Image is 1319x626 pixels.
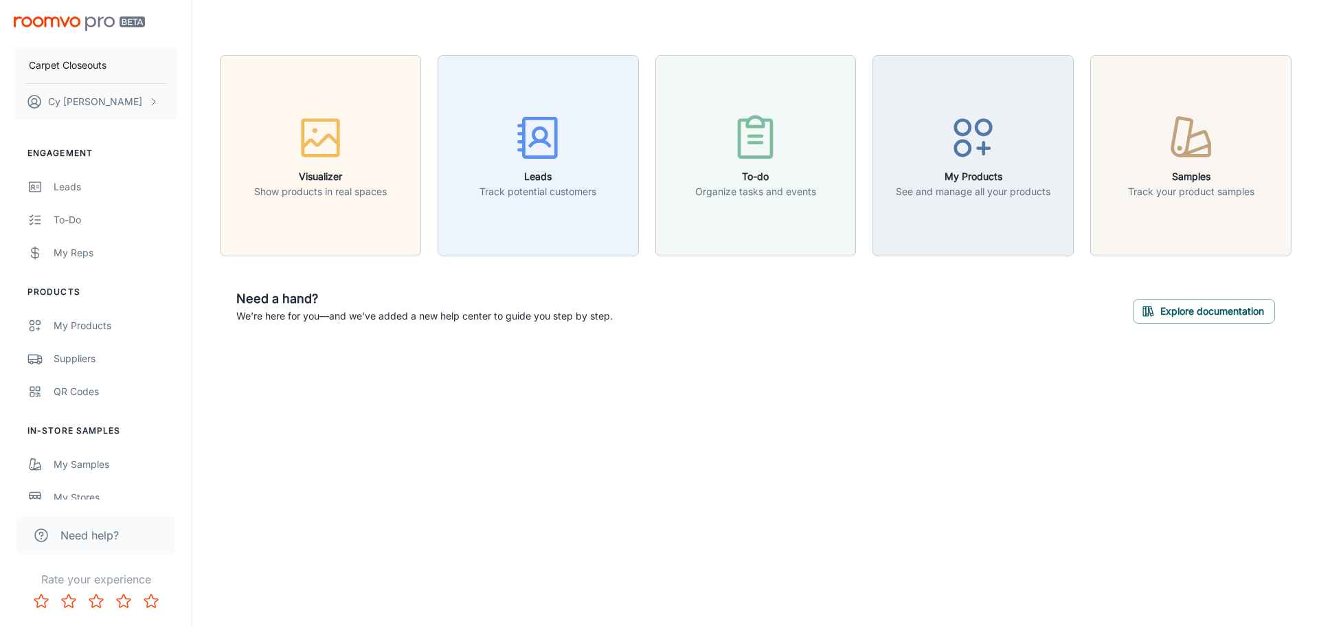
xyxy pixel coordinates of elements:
div: QR Codes [54,384,178,399]
button: To-doOrganize tasks and events [655,55,857,256]
div: To-do [54,212,178,227]
a: Explore documentation [1133,303,1275,317]
h6: To-do [695,169,816,184]
a: SamplesTrack your product samples [1090,148,1292,161]
img: Roomvo PRO Beta [14,16,145,31]
button: Cy [PERSON_NAME] [14,84,178,120]
h6: Need a hand? [236,289,613,309]
a: LeadsTrack potential customers [438,148,639,161]
div: Leads [54,179,178,194]
p: Show products in real spaces [254,184,387,199]
p: Organize tasks and events [695,184,816,199]
p: Cy [PERSON_NAME] [48,94,142,109]
h6: My Products [896,169,1050,184]
a: My ProductsSee and manage all your products [872,148,1074,161]
p: We're here for you—and we've added a new help center to guide you step by step. [236,309,613,324]
button: My ProductsSee and manage all your products [872,55,1074,256]
h6: Samples [1128,169,1254,184]
p: Track potential customers [480,184,596,199]
button: LeadsTrack potential customers [438,55,639,256]
p: Track your product samples [1128,184,1254,199]
p: Carpet Closeouts [29,58,106,73]
p: See and manage all your products [896,184,1050,199]
button: Explore documentation [1133,299,1275,324]
div: My Products [54,318,178,333]
button: VisualizerShow products in real spaces [220,55,421,256]
a: To-doOrganize tasks and events [655,148,857,161]
button: Carpet Closeouts [14,47,178,83]
div: My Reps [54,245,178,260]
h6: Leads [480,169,596,184]
button: SamplesTrack your product samples [1090,55,1292,256]
h6: Visualizer [254,169,387,184]
div: Suppliers [54,351,178,366]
